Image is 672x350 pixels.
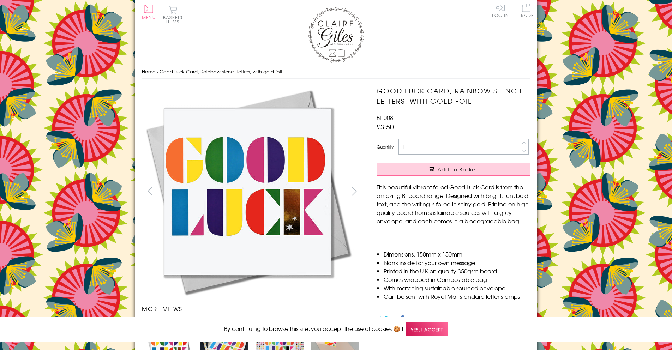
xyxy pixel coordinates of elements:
li: Blank inside for your own message [384,258,530,267]
span: £3.50 [377,122,394,132]
nav: breadcrumbs [142,65,530,79]
li: Dimensions: 150mm x 150mm [384,250,530,258]
a: Trade [519,4,534,19]
h3: More views [142,304,362,313]
img: Good Luck Card, Rainbow stencil letters, with gold foil [142,86,354,297]
span: › [157,68,158,75]
a: Home [142,68,155,75]
span: Add to Basket [438,166,478,173]
span: BIL008 [377,113,393,122]
label: Quantity [377,144,394,150]
li: Can be sent with Royal Mail standard letter stamps [384,292,530,301]
li: With matching sustainable sourced envelope [384,284,530,292]
p: This beautiful vibrant foiled Good Luck Card is from the amazing Billboard range. Designed with b... [377,183,530,225]
button: prev [142,183,158,199]
li: Comes wrapped in Compostable bag [384,275,530,284]
li: Printed in the U.K on quality 350gsm board [384,267,530,275]
a: Log In [492,4,509,17]
img: Claire Giles Greetings Cards [308,7,364,63]
span: 0 items [166,14,182,25]
button: Add to Basket [377,163,530,176]
button: next [347,183,362,199]
span: Menu [142,14,156,20]
h1: Good Luck Card, Rainbow stencil letters, with gold foil [377,86,530,106]
span: Good Luck Card, Rainbow stencil letters, with gold foil [160,68,282,75]
button: Basket0 items [163,6,182,24]
button: Menu [142,5,156,19]
span: Trade [519,4,534,17]
span: Yes, I accept [406,322,448,336]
